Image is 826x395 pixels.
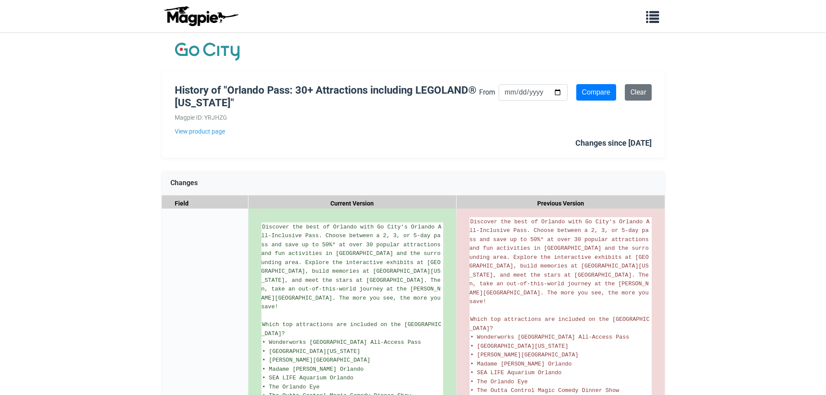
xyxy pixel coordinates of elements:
label: From [479,87,495,98]
span: • [PERSON_NAME][GEOGRAPHIC_DATA] [262,357,371,363]
div: Changes since [DATE] [575,137,652,150]
span: Which top attractions are included on the [GEOGRAPHIC_DATA]? [470,316,650,332]
span: • SEA LIFE Aquarium Orlando [470,369,562,376]
a: View product page [175,127,479,136]
div: Field [162,196,248,212]
span: • SEA LIFE Aquarium Orlando [262,375,354,381]
span: • Wonderworks [GEOGRAPHIC_DATA] All-Access Pass [470,334,630,340]
span: • Madame [PERSON_NAME] Orlando [470,361,572,367]
div: Magpie ID: YRJHZG [175,113,479,122]
div: Previous Version [457,196,665,212]
span: • The Orlando Eye [262,384,320,390]
span: • The Orlando Eye [470,379,528,385]
span: • [GEOGRAPHIC_DATA][US_STATE] [262,348,360,355]
span: • [PERSON_NAME][GEOGRAPHIC_DATA] [470,352,579,358]
span: • Wonderworks [GEOGRAPHIC_DATA] All-Access Pass [262,339,421,346]
input: Compare [576,84,616,101]
span: Discover the best of Orlando with Go City's Orlando All-Inclusive Pass. Choose between a 2, 3, or... [261,224,444,310]
a: Clear [625,84,652,101]
div: Changes [162,171,665,196]
span: • Madame [PERSON_NAME] Orlando [262,366,364,372]
h1: History of "Orlando Pass: 30+ Attractions including LEGOLAND® [US_STATE]" [175,84,479,109]
span: • The Outta Control Magic Comedy Dinner Show [470,387,619,394]
img: logo-ab69f6fb50320c5b225c76a69d11143b.png [162,6,240,26]
span: Discover the best of Orlando with Go City's Orlando All-Inclusive Pass. Choose between a 2, 3, or... [470,219,652,305]
div: Current Version [248,196,457,212]
span: Which top attractions are included on the [GEOGRAPHIC_DATA]? [261,321,441,337]
span: • [GEOGRAPHIC_DATA][US_STATE] [470,343,568,349]
img: Company Logo [175,41,240,62]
